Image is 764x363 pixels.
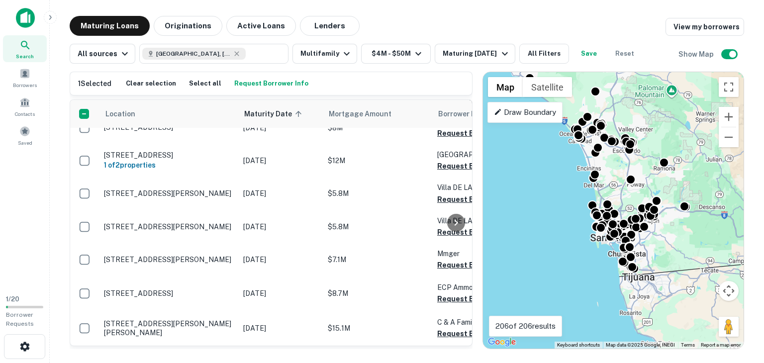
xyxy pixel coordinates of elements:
[437,160,518,172] button: Request Borrower Info
[435,44,515,64] button: Maturing [DATE]
[16,8,35,28] img: capitalize-icon.png
[292,44,357,64] button: Multifamily
[361,44,431,64] button: $4M - $50M
[243,323,318,334] p: [DATE]
[714,283,764,331] iframe: Chat Widget
[104,319,233,337] p: [STREET_ADDRESS][PERSON_NAME][PERSON_NAME]
[243,155,318,166] p: [DATE]
[432,100,542,128] th: Borrower Name
[437,215,537,226] p: Villa DE LA PAZ LLC
[104,255,233,264] p: [STREET_ADDRESS][PERSON_NAME]
[438,108,490,120] span: Borrower Name
[678,49,715,60] h6: Show Map
[328,323,427,334] p: $15.1M
[13,81,37,89] span: Borrowers
[243,221,318,232] p: [DATE]
[437,259,518,271] button: Request Borrower Info
[3,35,47,62] a: Search
[437,149,537,160] p: [GEOGRAPHIC_DATA] LP
[437,226,518,238] button: Request Borrower Info
[105,108,135,120] span: Location
[437,282,537,293] p: ECP Ammo LP
[3,122,47,149] a: Saved
[495,320,556,332] p: 206 of 206 results
[70,16,150,36] button: Maturing Loans
[719,127,739,147] button: Zoom out
[18,139,32,147] span: Saved
[104,289,233,298] p: [STREET_ADDRESS]
[485,336,518,349] a: Open this area in Google Maps (opens a new window)
[681,342,695,348] a: Terms
[238,100,323,128] th: Maturity Date
[16,52,34,60] span: Search
[328,155,427,166] p: $12M
[443,48,510,60] div: Maturing [DATE]
[104,151,233,160] p: [STREET_ADDRESS]
[437,293,518,305] button: Request Borrower Info
[488,77,523,97] button: Show street map
[606,342,675,348] span: Map data ©2025 Google, INEGI
[243,188,318,199] p: [DATE]
[154,16,222,36] button: Originations
[437,127,518,139] button: Request Borrower Info
[78,78,111,89] h6: 1 Selected
[3,64,47,91] a: Borrowers
[244,108,305,120] span: Maturity Date
[666,18,744,36] a: View my borrowers
[437,317,537,328] p: C & A Family LLC
[719,107,739,127] button: Zoom in
[437,182,537,193] p: Villa DE LA PAZ LLC
[123,76,179,91] button: Clear selection
[323,100,432,128] th: Mortgage Amount
[78,48,131,60] div: All sources
[437,248,537,259] p: Mmger
[573,44,605,64] button: Save your search to get updates of matches that match your search criteria.
[557,342,600,349] button: Keyboard shortcuts
[483,72,744,349] div: 0 0
[328,188,427,199] p: $5.8M
[328,221,427,232] p: $5.8M
[243,254,318,265] p: [DATE]
[719,281,739,301] button: Map camera controls
[6,311,34,327] span: Borrower Requests
[104,189,233,198] p: [STREET_ADDRESS][PERSON_NAME]
[328,288,427,299] p: $8.7M
[701,342,741,348] a: Report a map error
[485,336,518,349] img: Google
[104,160,233,171] h6: 1 of 2 properties
[519,44,569,64] button: All Filters
[300,16,360,36] button: Lenders
[3,93,47,120] a: Contacts
[523,77,572,97] button: Show satellite imagery
[328,254,427,265] p: $7.1M
[104,222,233,231] p: [STREET_ADDRESS][PERSON_NAME]
[437,193,518,205] button: Request Borrower Info
[437,328,518,340] button: Request Borrower Info
[226,16,296,36] button: Active Loans
[232,76,311,91] button: Request Borrower Info
[609,44,641,64] button: Reset
[187,76,224,91] button: Select all
[70,44,135,64] button: All sources
[99,100,238,128] th: Location
[329,108,404,120] span: Mortgage Amount
[494,106,556,118] p: Draw Boundary
[6,295,19,303] span: 1 / 20
[156,49,231,58] span: [GEOGRAPHIC_DATA], [GEOGRAPHIC_DATA], [GEOGRAPHIC_DATA]
[15,110,35,118] span: Contacts
[719,77,739,97] button: Toggle fullscreen view
[243,288,318,299] p: [DATE]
